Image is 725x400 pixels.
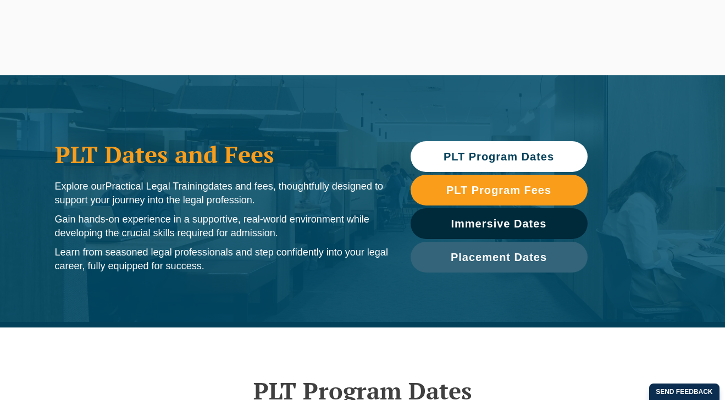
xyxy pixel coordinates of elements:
span: PLT Program Fees [446,185,551,196]
span: PLT Program Dates [444,151,554,162]
a: Placement Dates [411,242,588,273]
span: Practical Legal Training [106,181,208,192]
a: PLT Program Fees [411,175,588,205]
span: Immersive Dates [451,218,547,229]
h1: PLT Dates and Fees [55,141,389,168]
a: PLT Program Dates [411,141,588,172]
a: Immersive Dates [411,208,588,239]
span: Placement Dates [451,252,547,263]
p: Learn from seasoned legal professionals and step confidently into your legal career, fully equipp... [55,246,389,273]
p: Explore our dates and fees, thoughtfully designed to support your journey into the legal profession. [55,180,389,207]
p: Gain hands-on experience in a supportive, real-world environment while developing the crucial ski... [55,213,389,240]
